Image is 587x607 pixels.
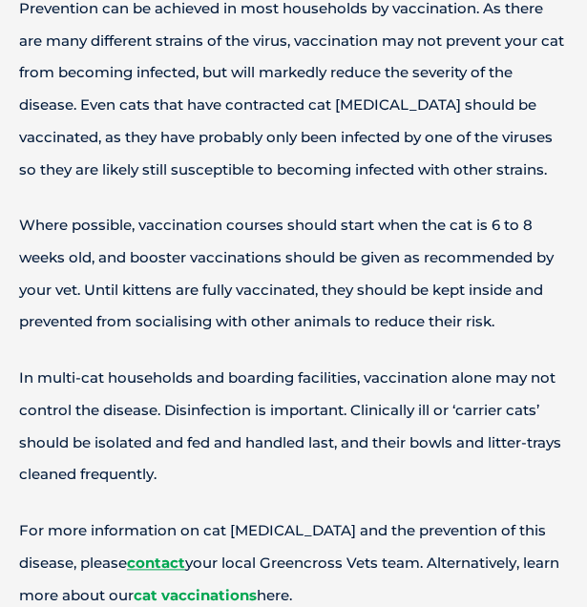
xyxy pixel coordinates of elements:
a: contact [127,554,185,572]
p: Where possible, vaccination courses should start when the cat is 6 to 8 weeks old, and booster va... [19,209,568,338]
p: In multi-cat households and boarding facilities, vaccination alone may not control the disease. D... [19,362,568,491]
a: cat vaccinations [134,586,257,604]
